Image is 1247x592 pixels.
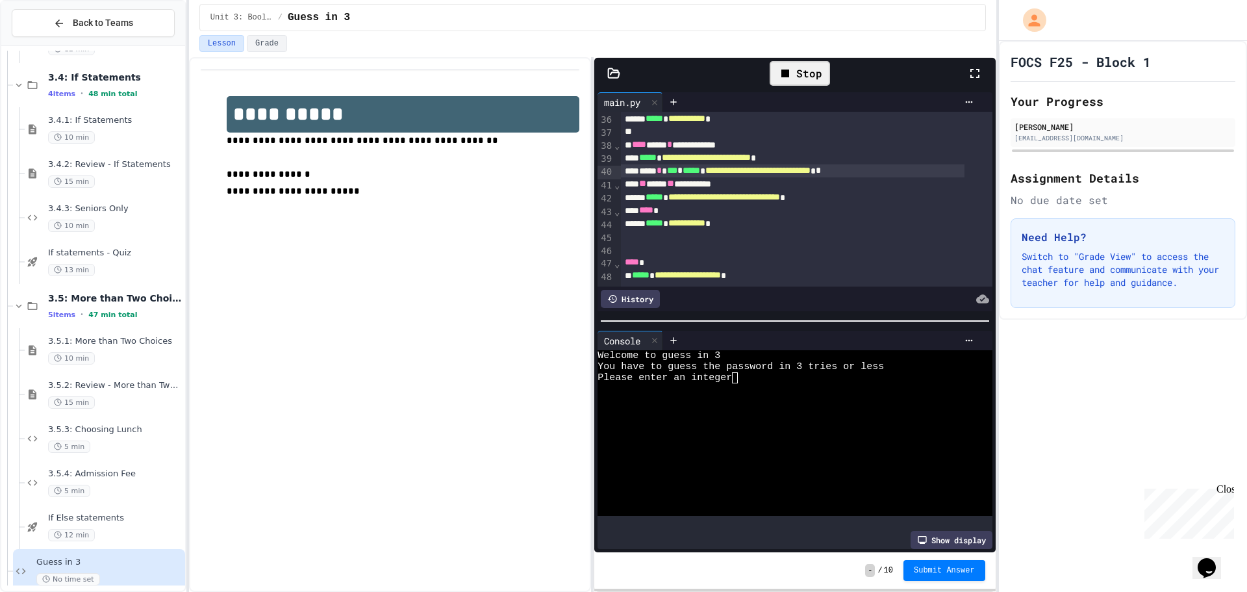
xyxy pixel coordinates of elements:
[48,352,95,365] span: 10 min
[88,90,137,98] span: 48 min total
[1022,229,1224,245] h3: Need Help?
[48,513,183,524] span: If Else statements
[614,180,620,190] span: Fold line
[48,90,75,98] span: 4 items
[48,220,95,232] span: 10 min
[598,92,663,112] div: main.py
[48,311,75,319] span: 5 items
[1014,121,1231,133] div: [PERSON_NAME]
[36,573,100,586] span: No time set
[48,529,95,541] span: 12 min
[48,248,183,259] span: If statements - Quiz
[73,16,133,30] span: Back to Teams
[48,380,183,391] span: 3.5.2: Review - More than Two Choices
[88,311,137,319] span: 47 min total
[598,245,614,258] div: 46
[614,207,620,217] span: Fold line
[914,565,975,576] span: Submit Answer
[1022,250,1224,289] p: Switch to "Grade View" to access the chat feature and communicate with your teacher for help and ...
[598,334,647,348] div: Console
[598,166,614,179] div: 40
[598,271,614,284] div: 48
[598,372,732,383] span: Please enter an integer
[48,175,95,188] span: 15 min
[598,140,614,153] div: 38
[614,140,620,151] span: Fold line
[911,531,992,549] div: Show display
[1011,169,1235,187] h2: Assignment Details
[598,96,647,109] div: main.py
[48,396,95,409] span: 15 min
[48,336,183,347] span: 3.5.1: More than Two Choices
[48,485,90,497] span: 5 min
[770,61,830,86] div: Stop
[598,219,614,232] div: 44
[288,10,350,25] span: Guess in 3
[48,264,95,276] span: 13 min
[48,469,183,480] span: 3.5.4: Admission Fee
[48,131,95,144] span: 10 min
[598,361,884,372] span: You have to guess the password in 3 tries or less
[36,557,183,568] span: Guess in 3
[48,424,183,435] span: 3.5.3: Choosing Lunch
[48,292,183,304] span: 3.5: More than Two Choices
[48,441,90,453] span: 5 min
[210,12,273,23] span: Unit 3: Booleans and Conditionals
[1139,483,1234,539] iframe: chat widget
[598,114,614,127] div: 36
[1009,5,1050,35] div: My Account
[278,12,283,23] span: /
[598,206,614,219] div: 43
[598,232,614,245] div: 45
[1011,53,1151,71] h1: FOCS F25 - Block 1
[598,179,614,192] div: 41
[199,35,244,52] button: Lesson
[1014,133,1231,143] div: [EMAIL_ADDRESS][DOMAIN_NAME]
[48,115,183,126] span: 3.4.1: If Statements
[598,153,614,166] div: 39
[48,71,183,83] span: 3.4: If Statements
[598,331,663,350] div: Console
[598,257,614,270] div: 47
[5,5,90,83] div: Chat with us now!Close
[48,159,183,170] span: 3.4.2: Review - If Statements
[81,88,83,99] span: •
[884,565,893,576] span: 10
[12,9,175,37] button: Back to Teams
[1011,192,1235,208] div: No due date set
[1011,92,1235,110] h2: Your Progress
[614,259,620,269] span: Fold line
[877,565,882,576] span: /
[48,203,183,214] span: 3.4.3: Seniors Only
[903,560,985,581] button: Submit Answer
[598,350,720,361] span: Welcome to guess in 3
[601,290,660,308] div: History
[598,192,614,205] div: 42
[865,564,875,577] span: -
[81,309,83,320] span: •
[598,127,614,140] div: 37
[247,35,287,52] button: Grade
[1192,540,1234,579] iframe: chat widget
